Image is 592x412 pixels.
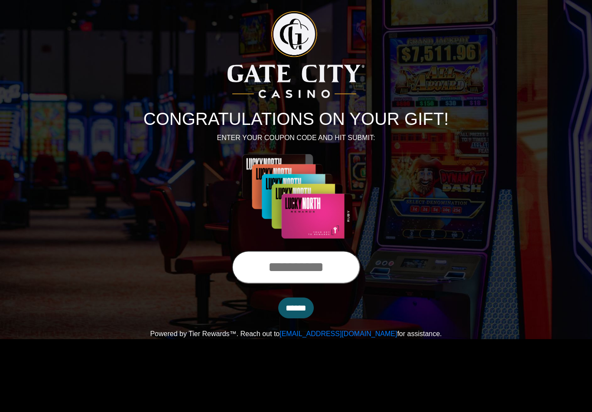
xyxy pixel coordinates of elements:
[150,330,442,337] span: Powered by Tier Rewards™. Reach out to for assistance.
[280,330,397,337] a: [EMAIL_ADDRESS][DOMAIN_NAME]
[55,108,537,129] h1: CONGRATULATIONS ON YOUR GIFT!
[219,154,373,240] img: Center Image
[228,11,364,98] img: Logo
[55,133,537,143] p: ENTER YOUR COUPON CODE AND HIT SUBMIT:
